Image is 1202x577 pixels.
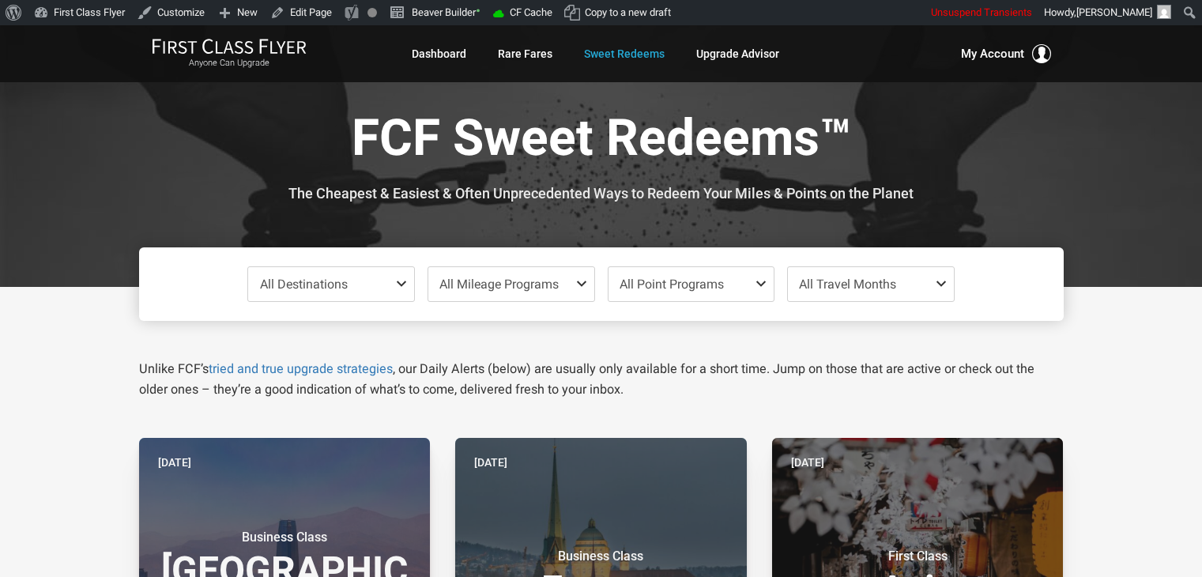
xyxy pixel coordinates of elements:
h1: FCF Sweet Redeems™ [151,111,1052,172]
a: First Class FlyerAnyone Can Upgrade [152,38,307,70]
span: All Destinations [260,277,348,292]
a: tried and true upgrade strategies [209,361,393,376]
small: Business Class [186,530,383,545]
time: [DATE] [474,454,507,471]
a: Dashboard [412,40,466,68]
a: Rare Fares [498,40,552,68]
a: Upgrade Advisor [696,40,779,68]
span: Unsuspend Transients [931,6,1032,18]
time: [DATE] [791,454,824,471]
small: Anyone Can Upgrade [152,58,307,69]
small: Business Class [502,549,699,564]
span: All Travel Months [799,277,896,292]
button: My Account [961,44,1051,63]
a: Sweet Redeems [584,40,665,68]
span: [PERSON_NAME] [1076,6,1152,18]
span: All Mileage Programs [439,277,559,292]
span: My Account [961,44,1024,63]
h3: The Cheapest & Easiest & Often Unprecedented Ways to Redeem Your Miles & Points on the Planet [151,186,1052,202]
small: First Class [819,549,1016,564]
p: Unlike FCF’s , our Daily Alerts (below) are usually only available for a short time. Jump on thos... [139,359,1064,400]
span: All Point Programs [620,277,724,292]
span: • [476,2,480,19]
time: [DATE] [158,454,191,471]
img: First Class Flyer [152,38,307,55]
